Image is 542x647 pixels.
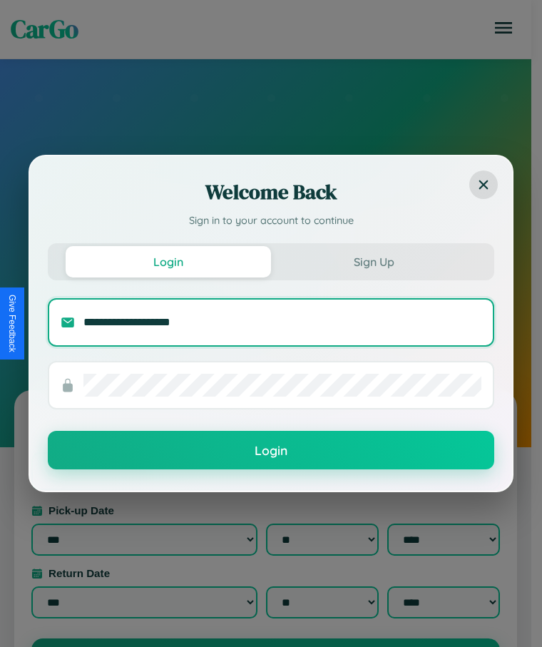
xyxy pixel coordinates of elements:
button: Sign Up [271,246,476,277]
div: Give Feedback [7,295,17,352]
p: Sign in to your account to continue [48,213,494,229]
button: Login [48,431,494,469]
h2: Welcome Back [48,178,494,206]
button: Login [66,246,271,277]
